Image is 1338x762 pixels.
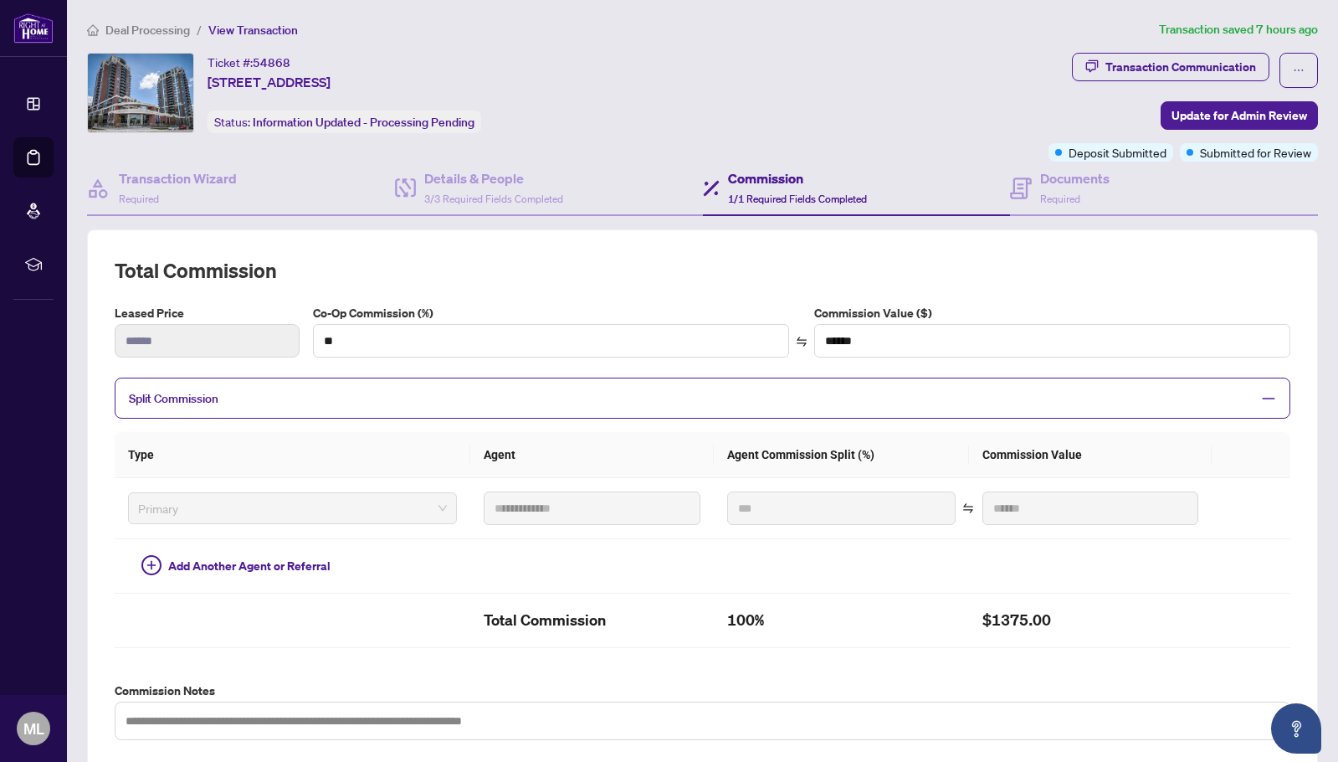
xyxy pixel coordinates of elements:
h2: Total Commission [115,257,1290,284]
button: Open asap [1271,703,1321,754]
h4: Commission [728,168,867,188]
h4: Documents [1040,168,1110,188]
h4: Details & People [424,168,563,188]
span: ellipsis [1293,64,1305,76]
span: minus [1261,391,1276,406]
span: Add Another Agent or Referral [168,557,331,575]
span: 3/3 Required Fields Completed [424,193,563,205]
article: Transaction saved 7 hours ago [1159,20,1318,39]
button: Add Another Agent or Referral [128,553,344,579]
th: Agent [470,432,713,478]
img: IMG-N12380423_1.jpg [88,54,193,132]
button: Transaction Communication [1072,53,1269,81]
span: home [87,24,99,36]
span: Deal Processing [105,23,190,38]
span: swap [962,502,974,514]
span: Update for Admin Review [1171,102,1307,129]
h4: Transaction Wizard [119,168,237,188]
label: Commission Notes [115,682,1290,700]
div: Split Commission [115,378,1290,419]
h2: $1375.00 [982,607,1198,634]
label: Commission Value ($) [814,304,1290,322]
span: Primary [138,496,447,521]
span: View Transaction [208,23,298,38]
li: / [197,20,202,39]
label: Co-Op Commission (%) [313,304,789,322]
th: Commission Value [969,432,1212,478]
span: Submitted for Review [1200,143,1311,162]
span: Required [119,193,159,205]
span: swap [796,336,807,348]
img: logo [13,13,54,44]
span: 54868 [253,55,290,70]
div: Ticket #: [208,53,290,72]
span: ML [23,717,44,740]
span: Split Commission [129,391,218,406]
h2: Total Commission [484,607,700,634]
span: Information Updated - Processing Pending [253,115,474,130]
div: Status: [208,111,481,133]
th: Agent Commission Split (%) [714,432,969,478]
span: Required [1040,193,1080,205]
span: plus-circle [141,555,161,575]
span: Deposit Submitted [1069,143,1166,162]
button: Update for Admin Review [1161,101,1318,130]
label: Leased Price [115,304,300,322]
h2: 100% [727,607,956,634]
span: 1/1 Required Fields Completed [728,193,867,205]
th: Type [115,432,470,478]
div: Transaction Communication [1105,54,1256,80]
span: [STREET_ADDRESS] [208,72,331,92]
